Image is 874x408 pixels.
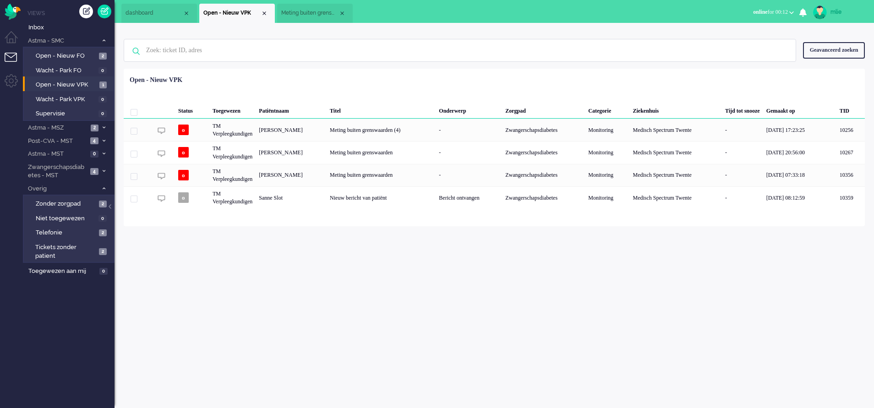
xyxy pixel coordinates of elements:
span: for 00:12 [753,9,788,15]
div: Medisch Spectrum Twente [630,164,722,186]
div: Categorie [585,100,629,119]
div: Status [175,100,209,119]
span: dashboard [126,9,183,17]
span: Open - Nieuw FO [36,52,97,60]
a: Open - Nieuw VPK 1 [27,79,114,89]
div: [DATE] 08:12:59 [763,186,836,209]
div: Medisch Spectrum Twente [630,186,722,209]
img: ic_chat_grey.svg [158,127,165,135]
li: 10184 [277,4,353,23]
div: 10356 [124,164,865,186]
div: TM Verpleegkundigen [209,186,256,209]
div: Meting buiten grenswaarden (4) [327,119,436,141]
span: Post-CVA - MST [27,137,87,146]
a: Telefonie 2 [27,227,114,237]
li: Views [27,9,115,17]
span: Wacht - Park VPK [36,95,96,104]
div: TM Verpleegkundigen [209,141,256,163]
li: View [199,4,275,23]
div: Titel [327,100,436,119]
span: Overig [27,185,98,193]
div: [PERSON_NAME] [256,141,327,163]
div: Creëer ticket [79,5,93,18]
span: online [753,9,767,15]
div: - [722,119,763,141]
img: ic-search-icon.svg [124,39,148,63]
div: Toegewezen [209,100,256,119]
li: onlinefor 00:12 [748,3,799,23]
div: [DATE] 07:33:18 [763,164,836,186]
span: 0 [98,215,107,222]
div: Close tab [339,10,346,17]
span: Astma - MST [27,150,87,158]
img: ic_chat_grey.svg [158,195,165,202]
input: Zoek: ticket ID, adres [139,39,783,61]
span: 2 [99,229,107,236]
span: 1 [99,82,107,88]
div: Close tab [183,10,190,17]
div: Monitoring [585,141,629,163]
div: Zwangerschapsdiabetes [502,186,585,209]
div: [DATE] 20:56:00 [763,141,836,163]
div: Gemaakt op [763,100,836,119]
span: 4 [90,168,98,175]
div: Bericht ontvangen [436,186,502,209]
div: Monitoring [585,119,629,141]
span: 2 [99,201,107,207]
span: o [178,125,189,135]
span: 4 [90,137,98,144]
div: Zorgpad [502,100,585,119]
span: Open - Nieuw VPK [203,9,261,17]
span: Wacht - Park FO [36,66,96,75]
img: avatar [813,5,827,19]
a: Supervisie 0 [27,108,114,118]
span: 2 [99,248,107,255]
span: Supervisie [36,109,96,118]
div: Monitoring [585,164,629,186]
a: Inbox [27,22,115,32]
a: Wacht - Park VPK 0 [27,94,114,104]
div: [PERSON_NAME] [256,119,327,141]
a: Open - Nieuw FO 2 [27,50,114,60]
span: Open - Nieuw VPK [36,81,97,89]
span: o [178,192,189,203]
div: Zwangerschapsdiabetes [502,119,585,141]
a: Quick Ticket [98,5,111,18]
span: Niet toegewezen [36,214,96,223]
span: Tickets zonder patient [35,243,96,260]
span: o [178,170,189,180]
span: Telefonie [36,228,97,237]
a: Zonder zorgpad 2 [27,198,114,208]
div: Nieuw bericht van patiënt [327,186,436,209]
div: Zwangerschapsdiabetes [502,141,585,163]
div: Medisch Spectrum Twente [630,119,722,141]
li: Admin menu [5,74,25,95]
div: Ziekenhuis [630,100,722,119]
div: - [722,164,763,186]
img: flow_omnibird.svg [5,4,21,20]
span: 0 [99,268,108,275]
div: Onderwerp [436,100,502,119]
div: 10359 [836,186,865,209]
div: Geavanceerd zoeken [803,42,865,58]
div: [DATE] 17:23:25 [763,119,836,141]
div: 10256 [124,119,865,141]
span: Inbox [28,23,115,32]
div: Sanne Slot [256,186,327,209]
span: Astma - MSZ [27,124,88,132]
div: 10267 [124,141,865,163]
a: Omnidesk [5,6,21,13]
div: - [436,141,502,163]
div: - [436,164,502,186]
span: Toegewezen aan mij [28,267,97,276]
div: [PERSON_NAME] [256,164,327,186]
a: Toegewezen aan mij 0 [27,266,115,276]
div: mlie [830,7,865,16]
span: Zwangerschapsdiabetes - MST [27,163,87,180]
div: Meting buiten grenswaarden [327,141,436,163]
a: mlie [811,5,865,19]
span: 0 [90,151,98,158]
div: 10267 [836,141,865,163]
span: 0 [98,67,107,74]
div: - [722,186,763,209]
